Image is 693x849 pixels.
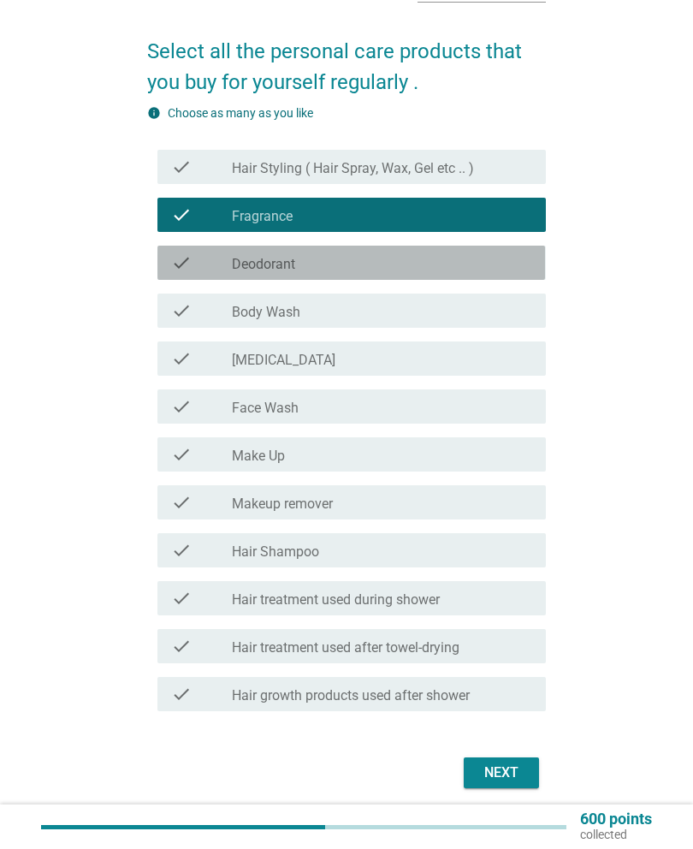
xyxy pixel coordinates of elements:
label: Hair Styling ( Hair Spray, Wax, Gel etc .. ) [232,160,474,177]
i: check [171,636,192,656]
i: check [171,348,192,369]
label: Deodorant [232,256,295,273]
label: Hair treatment used after towel-drying [232,639,459,656]
label: Hair treatment used during shower [232,591,440,609]
label: Makeup remover [232,496,333,513]
label: Fragrance [232,208,293,225]
i: check [171,540,192,561]
p: collected [580,827,652,842]
p: 600 points [580,811,652,827]
i: check [171,588,192,609]
label: Choose as many as you like [168,106,313,120]
button: Next [464,757,539,788]
label: Make Up [232,448,285,465]
i: info [147,106,161,120]
i: check [171,300,192,321]
label: Hair growth products used after shower [232,687,470,704]
i: check [171,444,192,465]
label: Face Wash [232,400,299,417]
label: [MEDICAL_DATA] [232,352,335,369]
h2: Select all the personal care products that you buy for yourself regularly . [147,19,545,98]
i: check [171,492,192,513]
i: check [171,157,192,177]
i: check [171,252,192,273]
div: Next [477,763,525,783]
i: check [171,396,192,417]
label: Hair Shampoo [232,543,319,561]
i: check [171,205,192,225]
i: check [171,684,192,704]
label: Body Wash [232,304,300,321]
